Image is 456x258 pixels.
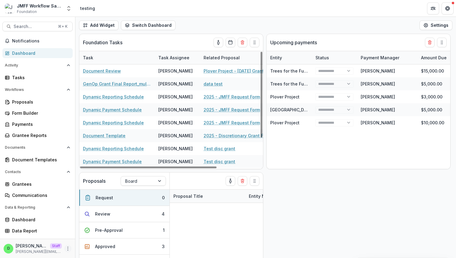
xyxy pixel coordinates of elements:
[245,190,321,203] div: Entity Name
[65,2,73,14] button: Open entity switcher
[238,38,247,47] button: Delete card
[162,211,165,217] div: 4
[437,38,447,47] button: Drag
[204,107,260,113] a: 2025 - JMFF Request Form
[270,120,299,125] a: Plover Project
[158,132,193,139] div: [PERSON_NAME]
[417,54,450,61] div: Amount Due
[226,176,235,186] button: toggle-assigned-to-me
[2,179,73,189] a: Grantees
[204,81,223,87] a: data test
[158,68,193,74] div: [PERSON_NAME]
[2,203,73,212] button: Open Data & Reporting
[79,54,97,61] div: Task
[83,132,125,139] a: Document Template
[312,51,357,64] div: Status
[83,158,142,165] a: Dynamic Payment Schedule
[83,39,122,46] p: Foundation Tasks
[2,22,73,31] button: Search...
[79,238,169,255] button: Approved3
[226,38,235,47] button: Calendar
[427,2,439,14] button: Partners
[17,9,37,14] span: Foundation
[2,108,73,118] a: Form Builder
[200,51,275,64] div: Related Proposal
[158,120,193,126] div: [PERSON_NAME]
[83,120,144,126] a: Dynamic Reporting Schedule
[2,143,73,152] button: Open Documents
[442,2,454,14] button: Get Help
[357,51,417,64] div: Payment Manager
[5,145,64,150] span: Documents
[155,54,193,61] div: Task Assignee
[5,88,64,92] span: Workflows
[204,158,235,165] a: Test disc grant
[361,68,395,74] div: [PERSON_NAME]
[270,39,317,46] p: Upcoming payments
[2,85,73,95] button: Open Workflows
[79,190,169,206] button: Request0
[5,205,64,210] span: Data & Reporting
[12,216,68,223] div: Dashboard
[83,68,121,74] a: Document Review
[64,245,71,252] button: More
[357,54,403,61] div: Payment Manager
[83,107,142,113] a: Dynamic Payment Schedule
[83,145,144,152] a: Dynamic Reporting Schedule
[158,145,193,152] div: [PERSON_NAME]
[80,5,95,11] div: testing
[83,94,144,100] a: Dynamic Reporting Schedule
[78,4,97,13] nav: breadcrumb
[2,226,73,236] a: Data Report
[12,110,68,116] div: Form Builder
[79,51,155,64] div: Task
[83,81,151,87] a: GenOp Grant Final Report_multipymt
[361,81,395,87] div: [PERSON_NAME]
[12,132,68,138] div: Grantee Reports
[2,48,73,58] a: Dashboard
[361,94,395,100] div: [PERSON_NAME]
[57,23,69,30] div: ⌘ + K
[2,190,73,200] a: Communications
[79,206,169,222] button: Review4
[170,190,245,203] div: Proposal Title
[95,243,115,250] div: Approved
[204,120,260,126] a: 2025 - JMFF Request Form
[2,167,73,177] button: Open Contacts
[5,63,64,67] span: Activity
[83,177,106,185] p: Proposals
[425,38,435,47] button: Delete card
[250,38,259,47] button: Drag
[5,4,14,13] img: JMFF Workflow Sandbox
[270,107,313,112] a: [GEOGRAPHIC_DATA]
[163,227,165,233] div: 1
[12,181,68,187] div: Grantees
[158,94,193,100] div: [PERSON_NAME]
[245,193,278,199] div: Entity Name
[2,36,73,46] button: Notifications
[14,24,54,29] span: Search...
[270,68,312,73] a: Trees for the Future
[158,81,193,87] div: [PERSON_NAME]
[155,51,200,64] div: Task Assignee
[12,99,68,105] div: Proposals
[270,94,299,99] a: Plover Project
[267,51,312,64] div: Entity
[267,54,286,61] div: Entity
[12,74,68,81] div: Tasks
[162,194,165,201] div: 0
[2,61,73,70] button: Open Activity
[5,170,64,174] span: Contacts
[420,20,452,30] button: Settings
[158,158,193,165] div: [PERSON_NAME]
[12,192,68,198] div: Communications
[312,54,333,61] div: Status
[250,176,259,186] button: Drag
[7,247,10,250] div: Divyansh
[95,227,123,233] div: Pre-Approval
[121,20,176,30] button: Switch Dashboard
[270,81,312,86] a: Trees for the Future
